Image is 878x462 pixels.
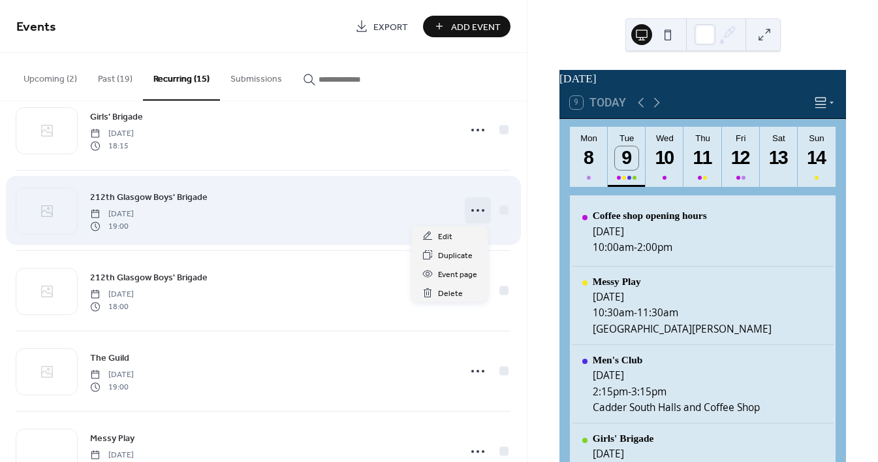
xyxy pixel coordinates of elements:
[767,146,791,170] div: 13
[90,289,134,301] span: [DATE]
[593,306,634,319] span: 10:30am
[87,53,143,99] button: Past (19)
[90,381,134,393] span: 19:00
[16,14,56,40] span: Events
[90,450,134,461] span: [DATE]
[593,385,628,398] span: 2:15pm
[612,133,642,143] div: Tue
[608,127,646,187] button: Tue9
[653,146,676,170] div: 10
[423,16,510,37] button: Add Event
[593,401,760,414] div: Cadder South Halls and Coffee Shop
[90,190,208,205] a: 212th Glasgow Boys' Brigade
[593,447,772,460] div: [DATE]
[90,270,208,285] a: 212th Glasgow Boys' Brigade
[143,53,220,101] button: Recurring (15)
[90,350,129,365] a: The Guild
[593,290,772,303] div: [DATE]
[90,271,208,285] span: 212th Glasgow Boys' Brigade
[90,220,134,232] span: 19:00
[90,432,134,446] span: Messy Play
[90,369,134,381] span: [DATE]
[559,70,846,87] div: [DATE]
[628,385,631,398] span: -
[691,146,715,170] div: 11
[726,133,756,143] div: Fri
[802,133,832,143] div: Sun
[764,133,794,143] div: Sat
[593,433,772,444] div: Girls' Brigade
[646,127,683,187] button: Wed10
[760,127,798,187] button: Sat13
[593,240,634,254] span: 10:00am
[593,369,760,382] div: [DATE]
[798,127,836,187] button: Sun14
[90,191,208,205] span: 212th Glasgow Boys' Brigade
[90,301,134,312] span: 18:00
[593,225,707,238] div: [DATE]
[729,146,753,170] div: 12
[438,230,452,244] span: Edit
[593,322,772,335] div: [GEOGRAPHIC_DATA][PERSON_NAME]
[631,385,666,398] span: 3:15pm
[593,276,772,288] div: Messy Play
[90,128,134,140] span: [DATE]
[615,146,638,170] div: 9
[451,20,501,34] span: Add Event
[683,127,721,187] button: Thu11
[13,53,87,99] button: Upcoming (2)
[90,110,143,124] span: Girls' Brigade
[637,240,672,254] span: 2:00pm
[373,20,408,34] span: Export
[90,109,143,124] a: Girls' Brigade
[570,127,608,187] button: Mon8
[438,249,473,263] span: Duplicate
[438,268,477,282] span: Event page
[687,133,717,143] div: Thu
[90,208,134,220] span: [DATE]
[574,133,604,143] div: Mon
[634,306,637,319] span: -
[220,53,292,99] button: Submissions
[650,133,680,143] div: Wed
[593,210,707,222] div: Coffee shop opening hours
[577,146,601,170] div: 8
[593,354,760,366] div: Men's Club
[345,16,418,37] a: Export
[805,146,828,170] div: 14
[90,352,129,365] span: The Guild
[90,140,134,152] span: 18:15
[637,306,678,319] span: 11:30am
[90,431,134,446] a: Messy Play
[438,287,463,301] span: Delete
[634,240,637,254] span: -
[722,127,760,187] button: Fri12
